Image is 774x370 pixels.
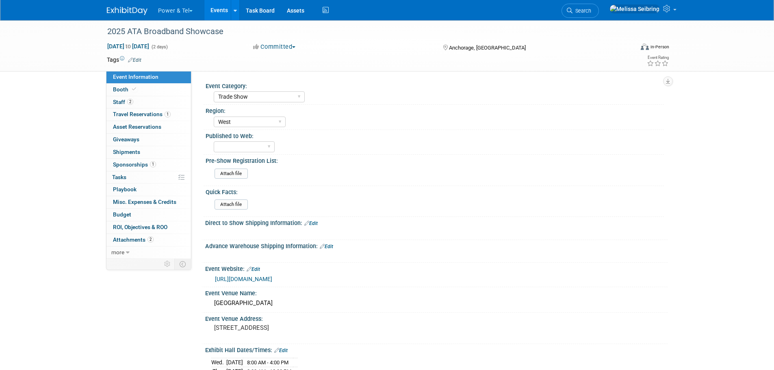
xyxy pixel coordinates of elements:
a: Asset Reservations [106,121,191,133]
span: Misc. Expenses & Credits [113,199,176,205]
td: Personalize Event Tab Strip [160,259,175,269]
a: Tasks [106,171,191,184]
div: Event Category: [206,80,664,90]
a: Edit [247,266,260,272]
a: Giveaways [106,134,191,146]
a: Edit [128,57,141,63]
div: Event Website: [205,263,668,273]
a: more [106,247,191,259]
a: Search [562,4,599,18]
img: Format-Inperson.png [641,43,649,50]
i: Booth reservation complete [132,87,136,91]
span: Sponsorships [113,161,156,168]
img: ExhibitDay [107,7,147,15]
div: Event Rating [647,56,669,60]
span: Tasks [112,174,126,180]
span: Booth [113,86,138,93]
span: Staff [113,99,133,105]
div: Published to Web: [206,130,664,140]
a: ROI, Objectives & ROO [106,221,191,234]
a: Edit [304,221,318,226]
span: Event Information [113,74,158,80]
div: 2025 ATA Broadband Showcase [104,24,622,39]
a: Edit [320,244,333,249]
a: Misc. Expenses & Credits [106,196,191,208]
pre: [STREET_ADDRESS] [214,324,389,331]
a: Shipments [106,146,191,158]
span: [DATE] [DATE] [107,43,150,50]
div: Exhibit Hall Dates/Times: [205,344,668,355]
div: Direct to Show Shipping Information: [205,217,668,227]
span: Travel Reservations [113,111,171,117]
span: (2 days) [151,44,168,50]
span: 2 [147,236,154,242]
a: Budget [106,209,191,221]
span: Anchorage, [GEOGRAPHIC_DATA] [449,45,526,51]
span: more [111,249,124,255]
span: 1 [150,161,156,167]
span: 1 [165,111,171,117]
a: Event Information [106,71,191,83]
span: 8:00 AM - 4:00 PM [247,359,288,366]
td: Wed. [211,358,226,367]
a: Travel Reservations1 [106,108,191,121]
a: Staff2 [106,96,191,108]
div: Pre-Show Registration List: [206,155,664,165]
div: Event Venue Address: [205,313,668,323]
span: Attachments [113,236,154,243]
a: Booth [106,84,191,96]
span: 2 [127,99,133,105]
td: [DATE] [226,358,243,367]
a: Playbook [106,184,191,196]
a: Sponsorships1 [106,159,191,171]
span: ROI, Objectives & ROO [113,224,167,230]
div: Advance Warehouse Shipping Information: [205,240,668,251]
span: Giveaways [113,136,139,143]
div: Region: [206,105,664,115]
span: Shipments [113,149,140,155]
a: Edit [274,348,288,353]
div: Event Format [586,42,670,54]
span: Playbook [113,186,137,193]
div: In-Person [650,44,669,50]
div: Event Venue Name: [205,287,668,297]
div: [GEOGRAPHIC_DATA] [211,297,661,309]
span: to [124,43,132,50]
a: Attachments2 [106,234,191,246]
span: Asset Reservations [113,123,161,130]
span: Search [572,8,591,14]
img: Melissa Seibring [609,4,660,13]
td: Toggle Event Tabs [174,259,191,269]
button: Committed [250,43,299,51]
span: Budget [113,211,131,218]
a: [URL][DOMAIN_NAME] [215,276,272,282]
div: Quick Facts: [206,186,664,196]
td: Tags [107,56,141,64]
